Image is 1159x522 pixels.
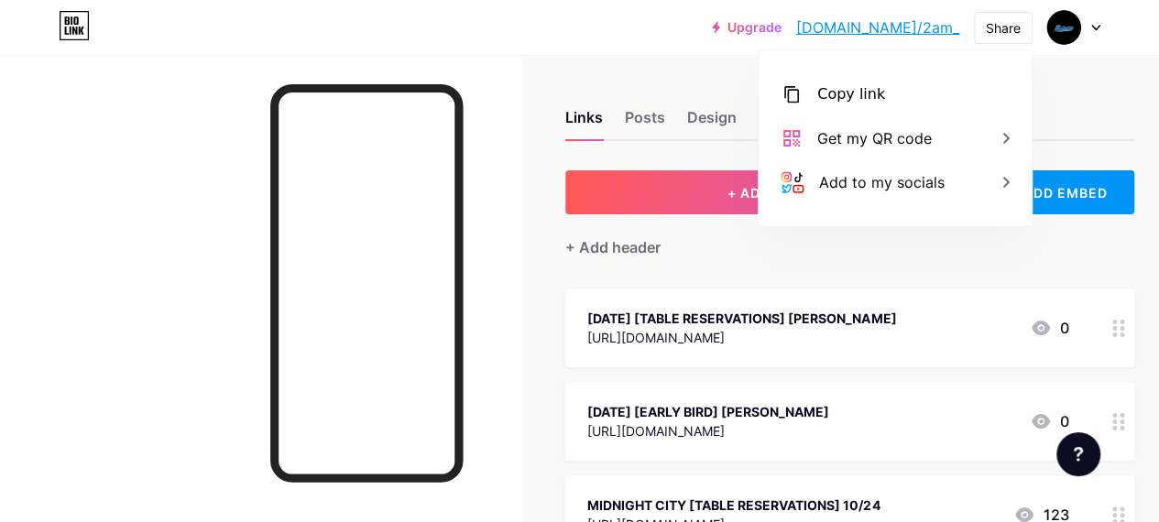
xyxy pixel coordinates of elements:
div: [URL][DOMAIN_NAME] [587,328,896,347]
div: + Add header [565,236,661,258]
span: + ADD LINK [727,185,806,201]
div: [DATE] [TABLE RESERVATIONS] [PERSON_NAME] [587,309,896,328]
div: 0 [1030,317,1068,339]
div: Posts [625,106,665,139]
img: 2am_manila [1046,10,1081,45]
div: Copy link [817,83,885,105]
div: 0 [1030,410,1068,432]
div: [URL][DOMAIN_NAME] [587,421,829,440]
div: Get my QR code [817,127,932,149]
button: + ADD LINK [565,170,968,214]
div: Links [565,106,603,139]
div: [DATE] [EARLY BIRD] [PERSON_NAME] [587,402,829,421]
div: Share [986,18,1021,38]
div: MIDNIGHT CITY [TABLE RESERVATIONS] 10/24 [587,495,880,515]
div: Design [687,106,737,139]
a: Upgrade [712,20,782,35]
div: Add to my socials [819,171,945,193]
a: [DOMAIN_NAME]/2am_ [796,16,959,38]
div: + ADD EMBED [983,170,1134,214]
